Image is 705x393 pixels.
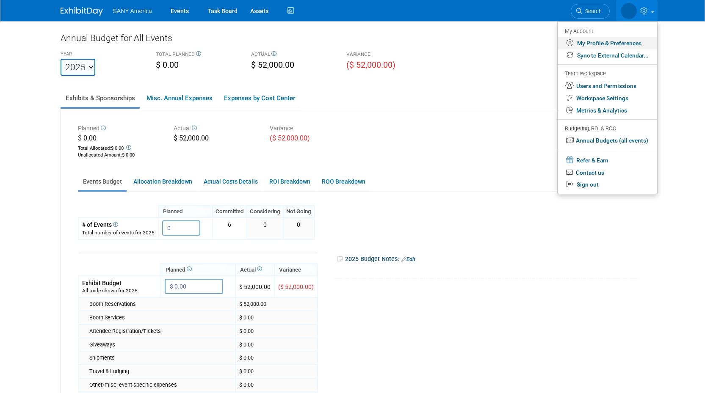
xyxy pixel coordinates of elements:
td: $ 0.00 [235,351,318,365]
div: Giveaways [89,341,232,349]
td: $ 0.00 [235,324,318,338]
td: $ 0.00 [235,338,318,352]
span: $ 0.00 [78,134,97,142]
div: Annual Budget for All Events [61,32,582,49]
a: ROO Breakdown [317,173,370,190]
a: Actual Costs Details [199,173,263,190]
div: ACTUAL [251,51,334,59]
div: My Account [565,26,649,36]
th: Actual [235,264,274,276]
th: Variance [274,264,318,276]
a: My Profile & Preferences [558,37,657,49]
td: $ 52,000.00 [235,276,274,297]
div: YEAR [61,51,143,59]
a: Annual Budgets (all events) [558,135,657,147]
span: Search [582,8,602,14]
div: Travel & Lodging [89,368,232,375]
span: Unallocated Amount [78,152,121,158]
span: ($ 52,000.00) [270,134,310,142]
th: Planned [161,264,235,276]
div: Shipments [89,354,232,362]
img: Sherri Bailey [621,3,637,19]
div: Total number of events for 2025 [82,229,155,236]
span: $ 0.00 [156,60,179,70]
div: Attendee Registration/Tickets [89,327,232,335]
div: Booth Reservations [89,300,232,308]
a: Workspace Settings [558,92,657,104]
th: Not Going [283,205,314,217]
div: VARIANCE [346,51,429,59]
span: $ 0.00 [122,152,135,158]
a: Search [571,4,610,19]
div: Variance [270,124,353,134]
td: 6 [213,217,247,239]
span: ($ 52,000.00) [278,283,314,290]
a: Edit [401,256,415,262]
div: TOTAL PLANNED [156,51,238,59]
a: Sign out [558,179,657,191]
a: Contact us [558,167,657,179]
div: Planned [78,124,161,134]
div: Actual [174,124,257,134]
td: $ 0.00 [235,311,318,324]
a: Metrics & Analytics [558,104,657,117]
span: SANY America [113,8,152,14]
div: Budgeting, ROI & ROO [565,124,649,133]
div: # of Events [82,220,155,229]
span: $ 0.00 [111,146,124,151]
span: ($ 52,000.00) [346,60,395,70]
th: Planned [158,205,213,217]
a: Refer & Earn [558,154,657,167]
td: $ 0.00 [235,365,318,378]
div: Team Workspace [565,69,649,79]
th: Considering [247,205,283,217]
img: ExhibitDay [61,7,103,16]
a: Misc. Annual Expenses [141,89,217,107]
div: Exhibit Budget [82,279,157,287]
div: 2025 Budget Notes: [337,253,639,266]
th: Committed [213,205,247,217]
div: : [78,152,161,159]
div: All trade shows for 2025 [82,287,157,294]
div: Booth Services [89,314,232,322]
div: $ 52,000.00 [174,134,257,145]
a: Users and Permissions [558,80,657,92]
span: $ 52,000.00 [251,60,294,70]
td: 0 [283,217,314,239]
a: Allocation Breakdown [128,173,197,190]
a: Sync to External Calendar... [558,49,657,62]
a: Events Budget [78,173,127,190]
a: Exhibits & Sponsorships [61,89,140,107]
div: Other/misc. event-specific expenses [89,381,232,389]
td: $ 52,000.00 [235,297,318,311]
td: $ 0.00 [235,378,318,392]
div: Total Allocated: [78,143,161,152]
td: 0 [247,217,283,239]
a: ROI Breakdown [264,173,315,190]
a: Expenses by Cost Center [219,89,300,107]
